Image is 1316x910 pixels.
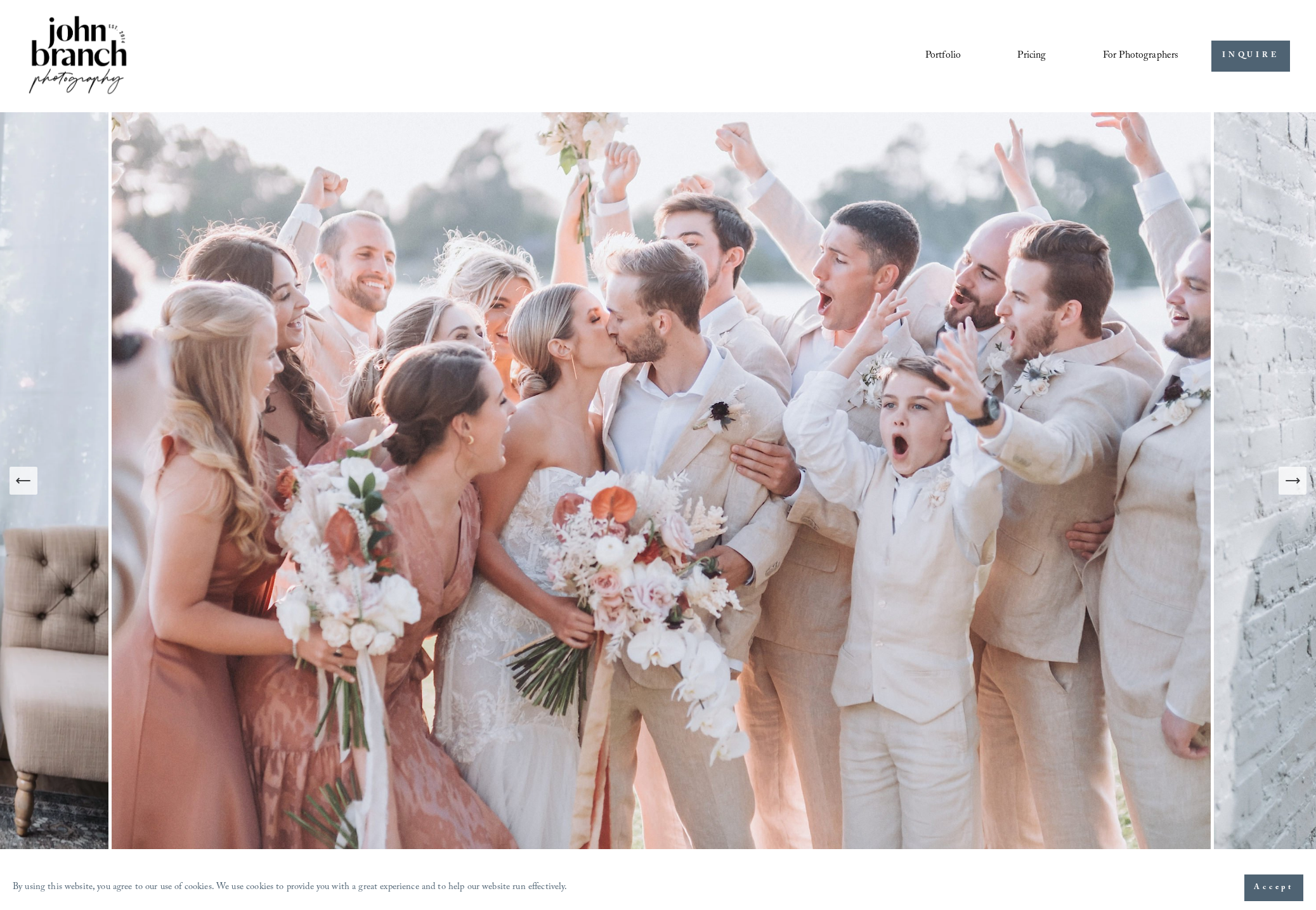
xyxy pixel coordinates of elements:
button: Next Slide [1279,467,1306,495]
button: Accept [1244,874,1303,901]
a: Portfolio [925,45,961,67]
button: Previous Slide [10,467,37,495]
a: Pricing [1017,45,1046,67]
p: By using this website, you agree to our use of cookies. We use cookies to provide you with a grea... [13,879,568,897]
img: A wedding party celebrating outdoors, featuring a bride and groom kissing amidst cheering bridesm... [108,112,1214,849]
span: Accept [1254,881,1294,894]
span: For Photographers [1103,46,1179,66]
a: INQUIRE [1211,41,1289,72]
img: John Branch IV Photography [27,13,129,99]
a: folder dropdown [1103,45,1179,67]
